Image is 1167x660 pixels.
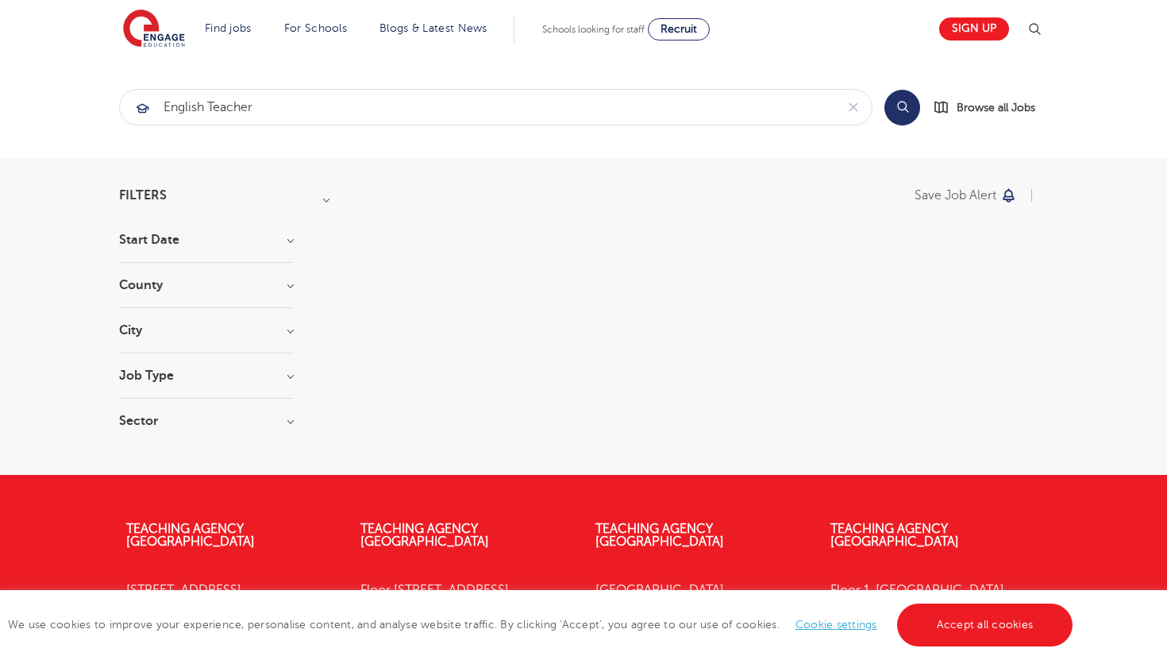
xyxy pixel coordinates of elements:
h3: County [119,279,294,291]
h3: Sector [119,415,294,427]
a: Accept all cookies [897,604,1073,646]
a: Cookie settings [795,619,877,631]
a: Browse all Jobs [933,98,1048,117]
span: Schools looking for staff [542,24,645,35]
button: Clear [835,90,872,125]
a: Teaching Agency [GEOGRAPHIC_DATA] [126,522,255,549]
div: Submit [119,89,872,125]
p: Save job alert [915,189,996,202]
input: Submit [120,90,835,125]
h3: City [119,324,294,337]
a: Recruit [648,18,710,41]
img: Engage Education [123,10,185,49]
span: Recruit [661,23,697,35]
span: Browse all Jobs [957,98,1035,117]
span: We use cookies to improve your experience, personalise content, and analyse website traffic. By c... [8,619,1076,631]
a: Teaching Agency [GEOGRAPHIC_DATA] [595,522,724,549]
a: Teaching Agency [GEOGRAPHIC_DATA] [830,522,959,549]
a: Teaching Agency [GEOGRAPHIC_DATA] [360,522,489,549]
a: Find jobs [205,22,252,34]
button: Search [884,90,920,125]
h3: Start Date [119,234,294,246]
a: Sign up [939,17,1009,41]
span: Filters [119,189,167,202]
a: For Schools [284,22,347,34]
button: Save job alert [915,189,1017,202]
a: Blogs & Latest News [379,22,487,34]
h3: Job Type [119,369,294,382]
